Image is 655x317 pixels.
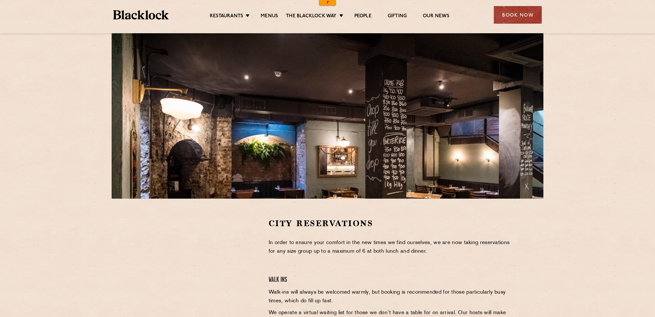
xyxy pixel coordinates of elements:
h4: Walk Ins [269,276,514,284]
a: Our News [423,13,449,20]
a: People [354,13,372,20]
input: ASIN, PO, Alias, + more... [34,3,85,11]
p: Walk-ins will always be welcomed warmly, but booking is recommended for those particularly busy t... [269,288,514,305]
a: Copy [109,6,120,11]
iframe: OpenTable make booking widget [164,218,236,314]
a: Gifting [388,13,407,20]
div: Book Now [494,6,542,24]
a: Clear [120,6,130,11]
a: Restaurants [210,13,243,20]
p: In order to ensure your comfort in the new times we find ourselves, we are now taking reservation... [269,239,514,256]
img: BL_Textured_Logo-footer-cropped.svg [113,10,169,20]
h2: City Reservations [269,218,514,229]
a: The Blacklock Way [286,13,336,20]
input: ASIN [99,2,129,6]
a: Menus [261,13,278,20]
a: View [99,6,109,11]
img: ocorbidg [16,2,24,10]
